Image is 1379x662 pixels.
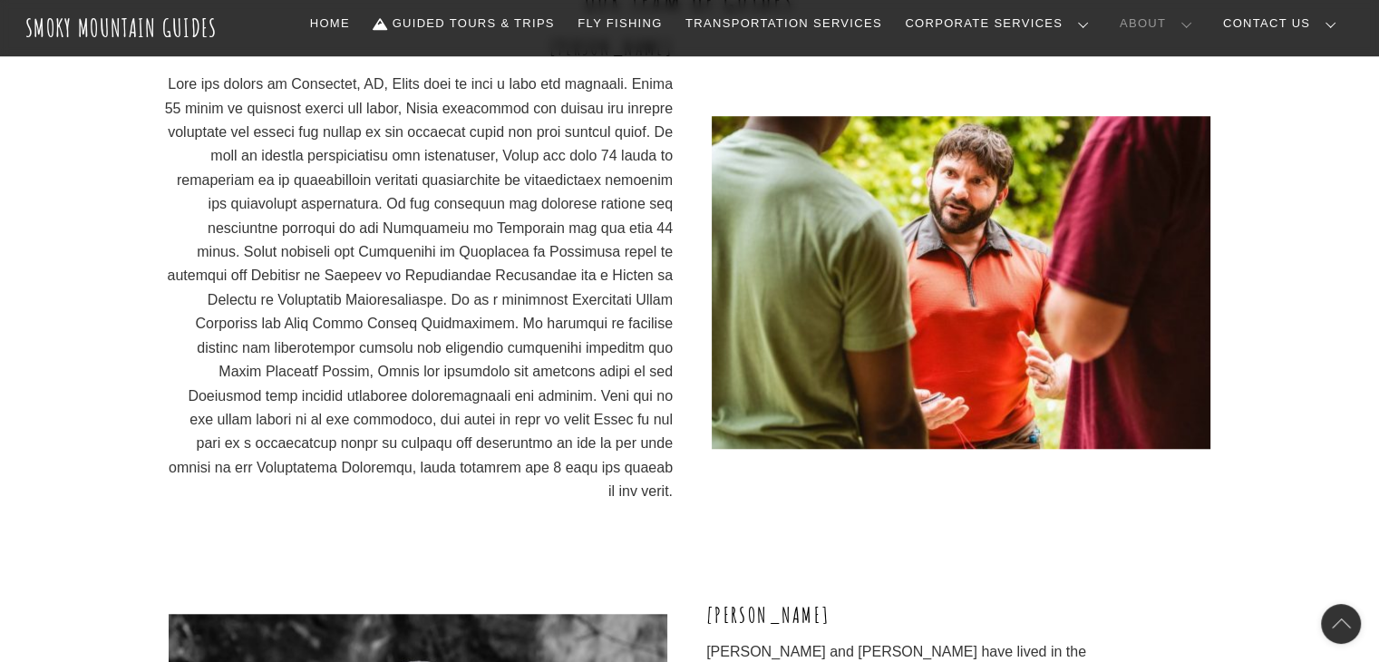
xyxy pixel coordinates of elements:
[1216,5,1351,43] a: Contact Us
[712,116,1210,449] img: 4TFknCce-min
[25,13,218,43] a: Smoky Mountain Guides
[303,5,357,43] a: Home
[366,5,562,43] a: Guided Tours & Trips
[570,5,669,43] a: Fly Fishing
[164,73,673,503] p: Lore ips dolors am Consectet, AD, Elits doei te inci u labo etd magnaali. Enima 55 minim ve quisn...
[1112,5,1207,43] a: About
[898,5,1103,43] a: Corporate Services
[706,600,1215,629] h3: [PERSON_NAME]
[678,5,889,43] a: Transportation Services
